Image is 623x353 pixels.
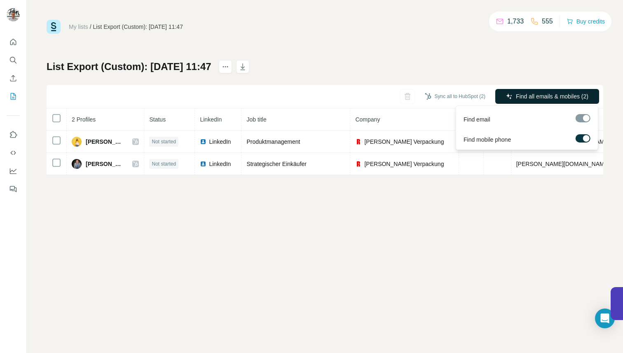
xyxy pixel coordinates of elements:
[72,159,82,169] img: Avatar
[86,160,124,168] span: [PERSON_NAME]
[364,160,444,168] span: [PERSON_NAME] Verpackung
[7,8,20,21] img: Avatar
[595,309,615,328] div: Open Intercom Messenger
[246,161,307,167] span: Strategischer Einkäufer
[72,137,82,147] img: Avatar
[47,20,61,34] img: Surfe Logo
[200,116,222,123] span: LinkedIn
[246,138,300,145] span: Produktmanagement
[419,90,491,103] button: Sync all to HubSpot (2)
[7,89,20,104] button: My lists
[364,138,444,146] span: [PERSON_NAME] Verpackung
[86,138,124,146] span: [PERSON_NAME]
[47,60,211,73] h1: List Export (Custom): [DATE] 11:47
[7,182,20,196] button: Feedback
[464,115,490,124] span: Find email
[209,138,231,146] span: LinkedIn
[7,127,20,142] button: Use Surfe on LinkedIn
[149,116,166,123] span: Status
[209,160,231,168] span: LinkedIn
[152,160,176,168] span: Not started
[69,23,88,30] a: My lists
[7,53,20,68] button: Search
[7,71,20,86] button: Enrich CSV
[7,164,20,178] button: Dashboard
[152,138,176,145] span: Not started
[516,92,588,101] span: Find all emails & mobiles (2)
[7,35,20,49] button: Quick start
[355,116,380,123] span: Company
[90,23,91,31] li: /
[246,116,266,123] span: Job title
[219,60,232,73] button: actions
[516,161,610,167] span: [PERSON_NAME][DOMAIN_NAME]
[72,116,96,123] span: 2 Profiles
[355,138,362,145] img: company-logo
[355,161,362,167] img: company-logo
[567,16,605,27] button: Buy credits
[93,23,183,31] div: List Export (Custom): [DATE] 11:47
[7,145,20,160] button: Use Surfe API
[464,136,511,144] span: Find mobile phone
[542,16,553,26] p: 555
[495,89,599,104] button: Find all emails & mobiles (2)
[200,138,206,145] img: LinkedIn logo
[507,16,524,26] p: 1,733
[200,161,206,167] img: LinkedIn logo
